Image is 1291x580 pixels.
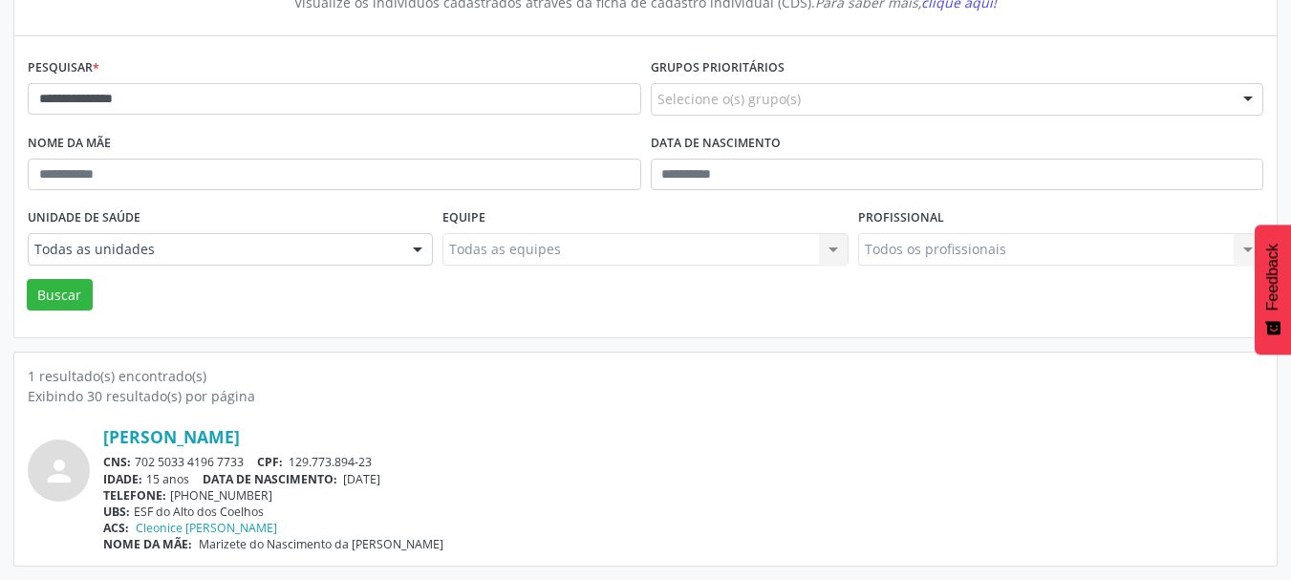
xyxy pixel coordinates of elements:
div: ESF do Alto dos Coelhos [103,504,1263,520]
span: [DATE] [343,471,380,487]
span: CPF: [257,454,283,470]
span: CNS: [103,454,131,470]
span: DATA DE NASCIMENTO: [203,471,337,487]
span: Feedback [1264,244,1281,311]
button: Feedback - Mostrar pesquisa [1255,225,1291,354]
span: IDADE: [103,471,142,487]
label: Grupos prioritários [651,54,785,83]
span: ACS: [103,520,129,536]
label: Nome da mãe [28,129,111,159]
label: Profissional [858,204,944,233]
span: Todas as unidades [34,240,394,259]
span: UBS: [103,504,130,520]
label: Unidade de saúde [28,204,140,233]
a: [PERSON_NAME] [103,426,240,447]
span: Marizete do Nascimento da [PERSON_NAME] [199,536,443,552]
span: NOME DA MÃE: [103,536,192,552]
span: TELEFONE: [103,487,166,504]
span: Selecione o(s) grupo(s) [657,89,801,109]
div: 702 5033 4196 7733 [103,454,1263,470]
div: [PHONE_NUMBER] [103,487,1263,504]
div: 15 anos [103,471,1263,487]
label: Equipe [442,204,485,233]
label: Pesquisar [28,54,99,83]
span: 129.773.894-23 [289,454,372,470]
div: 1 resultado(s) encontrado(s) [28,366,1263,386]
div: Exibindo 30 resultado(s) por página [28,386,1263,406]
button: Buscar [27,279,93,311]
i: person [42,454,76,488]
label: Data de nascimento [651,129,781,159]
a: Cleonice [PERSON_NAME] [136,520,277,536]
